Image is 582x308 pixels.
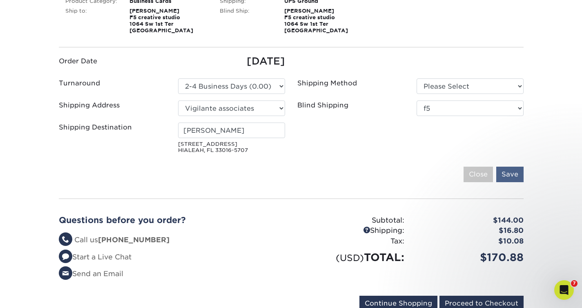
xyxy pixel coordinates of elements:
small: (USD) [336,252,364,263]
label: Shipping Destination [59,123,132,132]
a: Send an Email [59,270,123,278]
div: Tax: [291,236,410,247]
strong: [PERSON_NAME] F5 creative studio 1064 Sw 1st Ter [GEOGRAPHIC_DATA] [284,8,348,33]
input: Close [464,167,493,182]
small: [STREET_ADDRESS] HIALEAH, FL 33016-5707 [178,141,285,153]
label: Order Date [59,56,97,66]
iframe: Intercom live chat [554,280,574,300]
div: Shipping: [291,225,410,236]
div: [DATE] [178,54,285,69]
div: $16.80 [410,225,530,236]
strong: [PERSON_NAME] F5 creative studio 1064 Sw 1st Ter [GEOGRAPHIC_DATA] [129,8,193,33]
div: $170.88 [410,250,530,265]
a: Start a Live Chat [59,253,132,261]
span: 7 [571,280,578,287]
div: $10.08 [410,236,530,247]
div: Blind Ship: [214,8,278,34]
div: Ship to: [59,8,124,34]
input: Save [496,167,524,182]
label: Shipping Address [59,100,120,110]
div: $144.00 [410,215,530,226]
label: Shipping Method [297,78,357,88]
div: Subtotal: [291,215,410,226]
label: Turnaround [59,78,100,88]
strong: [PHONE_NUMBER] [98,236,169,244]
h2: Questions before you order? [59,215,285,225]
div: TOTAL: [291,250,410,265]
label: Blind Shipping [297,100,348,110]
li: Call us [59,235,285,246]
